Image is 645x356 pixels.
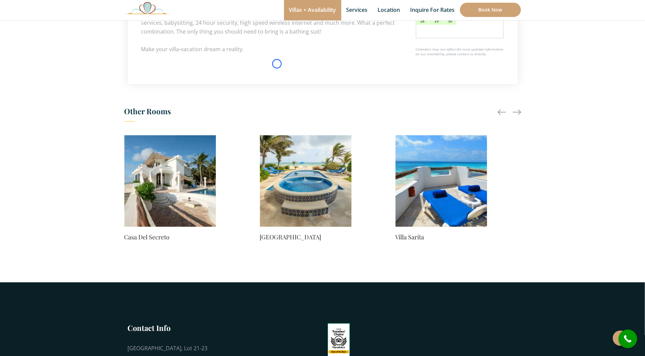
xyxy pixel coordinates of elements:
[417,17,429,25] div: 28
[429,17,444,25] div: 29
[460,3,521,17] a: Book Now
[124,2,170,14] img: Awesome Logo
[445,17,456,25] div: 30
[620,331,636,347] i: call
[619,330,637,348] a: call
[124,232,216,242] a: Casa Del Secreto
[260,232,351,242] a: [GEOGRAPHIC_DATA]
[128,323,216,333] h3: Contact Info
[396,232,487,242] a: Villa Sarita
[141,45,504,54] p: Make your villa-vacation dream a reality.
[124,104,521,122] h3: Other Rooms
